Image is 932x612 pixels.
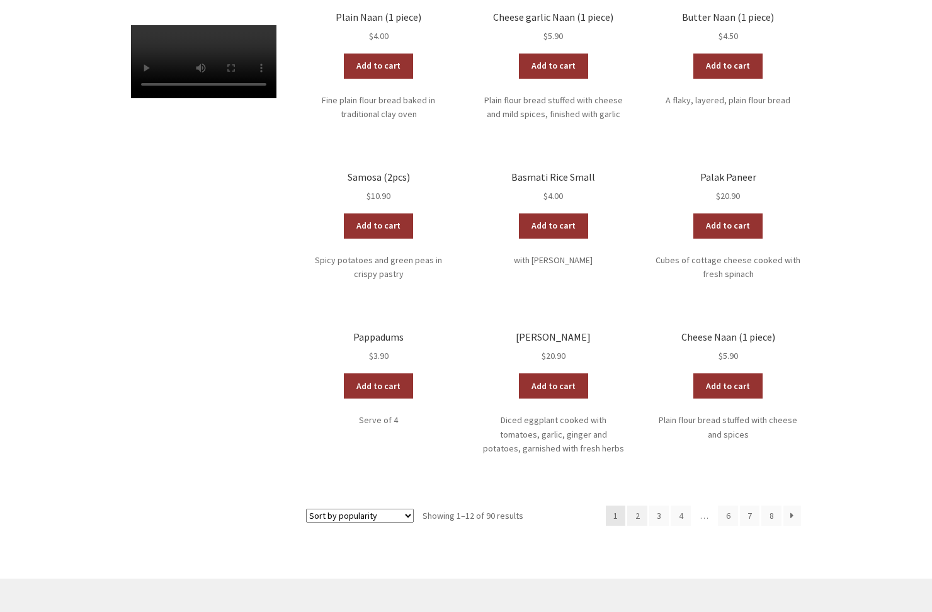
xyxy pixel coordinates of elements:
p: A flaky, layered, plain flour bread [656,93,801,108]
span: $ [542,350,546,361]
nav: Product Pagination [606,506,801,526]
span: $ [716,190,720,201]
a: Add to cart: “Aloo Bengan” [519,373,588,399]
a: Basmati Rice Small $4.00 [480,171,626,203]
p: Plain flour bread stuffed with cheese and mild spices, finished with garlic [480,93,626,122]
h2: Cheese Naan (1 piece) [656,331,801,343]
a: Page 8 [761,506,781,526]
h2: Cheese garlic Naan (1 piece) [480,11,626,23]
a: Add to cart: “Pappadums” [344,373,413,399]
bdi: 4.00 [369,30,389,42]
a: Page 2 [627,506,647,526]
a: Add to cart: “Cheese garlic Naan (1 piece)” [519,54,588,79]
a: Add to cart: “Basmati Rice Small” [519,213,588,239]
p: Showing 1–12 of 90 results [423,506,523,526]
span: Page 1 [606,506,626,526]
span: $ [367,190,371,201]
a: Cheese Naan (1 piece) $5.90 [656,331,801,363]
p: Cubes of cottage cheese cooked with fresh spinach [656,253,801,281]
p: Diced eggplant cooked with tomatoes, garlic, ginger and potatoes, garnished with fresh herbs [480,413,626,456]
span: $ [719,30,723,42]
a: Page 3 [649,506,669,526]
bdi: 3.90 [369,350,389,361]
span: $ [543,190,548,201]
p: Fine plain flour bread baked in traditional clay oven [306,93,452,122]
a: Add to cart: “Plain Naan (1 piece)” [344,54,413,79]
h2: Plain Naan (1 piece) [306,11,452,23]
p: with [PERSON_NAME] [480,253,626,268]
a: Add to cart: “Samosa (2pcs)” [344,213,413,239]
a: Page 7 [740,506,760,526]
h2: Basmati Rice Small [480,171,626,183]
a: Plain Naan (1 piece) $4.00 [306,11,452,43]
a: Page 6 [718,506,738,526]
bdi: 20.90 [542,350,565,361]
span: $ [369,30,373,42]
bdi: 4.50 [719,30,738,42]
bdi: 4.00 [543,190,563,201]
span: $ [543,30,548,42]
a: Page 4 [671,506,691,526]
span: … [693,506,717,526]
bdi: 10.90 [367,190,390,201]
a: [PERSON_NAME] $20.90 [480,331,626,363]
h2: [PERSON_NAME] [480,331,626,343]
h2: Palak Paneer [656,171,801,183]
bdi: 5.90 [543,30,563,42]
h2: Samosa (2pcs) [306,171,452,183]
p: Plain flour bread stuffed with cheese and spices [656,413,801,441]
bdi: 5.90 [719,350,738,361]
h2: Butter Naan (1 piece) [656,11,801,23]
select: Shop order [306,509,414,523]
p: Serve of 4 [306,413,452,428]
a: Add to cart: “Butter Naan (1 piece)” [693,54,763,79]
a: Palak Paneer $20.90 [656,171,801,203]
a: Add to cart: “Palak Paneer” [693,213,763,239]
h2: Pappadums [306,331,452,343]
p: Spicy potatoes and green peas in crispy pastry [306,253,452,281]
a: Butter Naan (1 piece) $4.50 [656,11,801,43]
bdi: 20.90 [716,190,740,201]
span: $ [369,350,373,361]
a: → [783,506,801,526]
span: $ [719,350,723,361]
a: Pappadums $3.90 [306,331,452,363]
a: Samosa (2pcs) $10.90 [306,171,452,203]
a: Add to cart: “Cheese Naan (1 piece)” [693,373,763,399]
a: Cheese garlic Naan (1 piece) $5.90 [480,11,626,43]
